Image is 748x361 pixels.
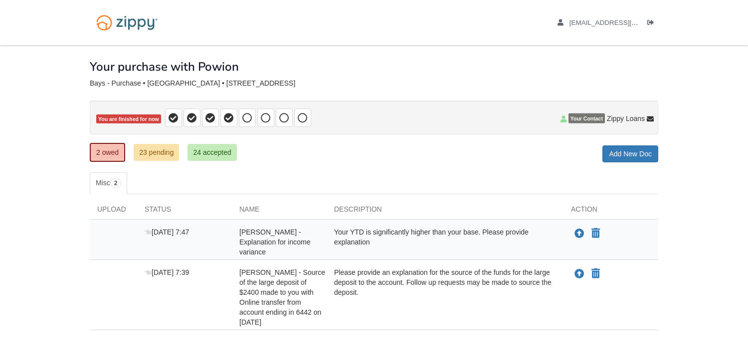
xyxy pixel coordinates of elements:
a: Misc [90,172,127,194]
span: [DATE] 7:47 [145,228,189,236]
button: Upload Amanda Bays - Explanation for income variance [573,227,585,240]
div: Bays - Purchase • [GEOGRAPHIC_DATA] • [STREET_ADDRESS] [90,79,658,88]
span: Your Contact [568,114,605,123]
div: Description [327,204,563,219]
button: Upload Amanda Bays - Source of the large deposit of $2400 made to you with Online transfer from a... [573,267,585,280]
span: mbays19@gmail.com [569,19,684,26]
span: Zippy Loans [607,114,645,123]
a: Add New Doc [602,145,658,162]
span: [PERSON_NAME] - Source of the large deposit of $2400 made to you with Online transfer from accoun... [239,268,325,326]
h1: Your purchase with Powion [90,60,239,73]
div: Please provide an explanation for the source of the funds for the large deposit to the account. F... [327,267,563,327]
a: 23 pending [134,144,179,161]
button: Declare Amanda Bays - Source of the large deposit of $2400 made to you with Online transfer from ... [590,268,601,280]
div: Name [232,204,327,219]
span: [DATE] 7:39 [145,268,189,276]
button: Declare Amanda Bays - Explanation for income variance not applicable [590,228,601,240]
div: Upload [90,204,137,219]
div: Status [137,204,232,219]
img: Logo [90,10,164,35]
span: [PERSON_NAME] - Explanation for income variance [239,228,310,256]
a: edit profile [558,19,684,29]
a: 2 owed [90,143,125,162]
a: Log out [647,19,658,29]
span: You are finished for now [96,115,161,124]
div: Action [563,204,658,219]
a: 24 accepted [187,144,236,161]
div: Your YTD is significantly higher than your base. Please provide explanation [327,227,563,257]
span: 2 [110,178,122,188]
